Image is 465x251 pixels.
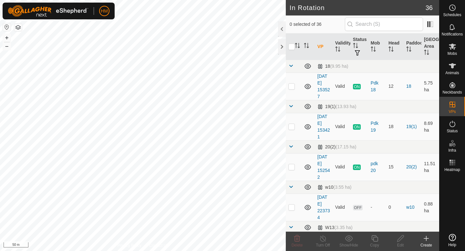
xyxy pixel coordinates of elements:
[336,104,356,109] span: (13.93 ha)
[421,194,439,221] td: 0.88 ha
[442,90,462,94] span: Neckbands
[14,24,22,31] button: Map Layers
[445,71,459,75] span: Animals
[421,73,439,100] td: 5.75 ha
[368,34,386,60] th: Mob
[353,84,361,89] span: ON
[406,84,411,89] a: 18
[388,47,394,53] p-sorticon: Activate to sort
[439,231,465,249] a: Help
[421,113,439,140] td: 8.69 ha
[447,129,458,133] span: Status
[386,153,404,181] td: 15
[386,194,404,221] td: 0
[3,34,11,42] button: +
[406,124,417,129] a: 19(1)
[333,153,350,181] td: Valid
[317,185,352,190] div: w10
[304,44,309,49] p-sorticon: Activate to sort
[333,73,350,100] td: Valid
[421,153,439,181] td: 11.51 ha
[353,44,358,49] p-sorticon: Activate to sort
[386,73,404,100] td: 12
[404,34,421,60] th: Paddock
[317,74,330,99] a: [DATE] 153527
[421,34,439,60] th: [GEOGRAPHIC_DATA] Area
[345,17,423,31] input: Search (S)
[353,205,363,210] span: OFF
[448,148,456,152] span: Infra
[426,3,433,13] span: 36
[406,164,417,169] a: 20(2)
[350,34,368,60] th: Status
[317,144,356,150] div: 20(2)
[386,34,404,60] th: Head
[371,160,383,174] div: pdk 20
[292,243,303,247] span: Delete
[317,64,348,69] div: 18
[101,8,108,15] span: HM
[386,113,404,140] td: 18
[335,225,353,230] span: (3.35 ha)
[317,104,356,109] div: 19(1)
[449,110,456,114] span: VPs
[290,21,345,28] span: 0 selected of 36
[448,52,457,55] span: Mobs
[8,5,88,17] img: Gallagher Logo
[317,225,353,230] div: W13
[117,243,141,248] a: Privacy Policy
[371,47,376,53] p-sorticon: Activate to sort
[149,243,168,248] a: Contact Us
[371,120,383,134] div: Pdk 19
[387,242,413,248] div: Edit
[406,205,415,210] a: w10
[443,13,461,17] span: Schedules
[406,47,411,53] p-sorticon: Activate to sort
[336,242,362,248] div: Show/Hide
[334,185,352,190] span: (3.55 ha)
[317,195,330,220] a: [DATE] 223734
[444,168,460,172] span: Heatmap
[442,32,463,36] span: Notifications
[371,80,383,93] div: Pdk 18
[3,23,11,31] button: Reset Map
[295,44,300,49] p-sorticon: Activate to sort
[315,34,333,60] th: VP
[353,165,361,170] span: ON
[424,51,429,56] p-sorticon: Activate to sort
[290,4,426,12] h2: In Rotation
[333,113,350,140] td: Valid
[333,194,350,221] td: Valid
[333,34,350,60] th: Validity
[3,42,11,50] button: –
[448,243,456,247] span: Help
[310,242,336,248] div: Turn Off
[317,114,330,139] a: [DATE] 153421
[317,154,330,180] a: [DATE] 152542
[362,242,387,248] div: Copy
[353,124,361,130] span: ON
[330,64,348,69] span: (9.95 ha)
[371,204,383,211] div: -
[413,242,439,248] div: Create
[335,47,340,53] p-sorticon: Activate to sort
[336,144,356,149] span: (17.15 ha)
